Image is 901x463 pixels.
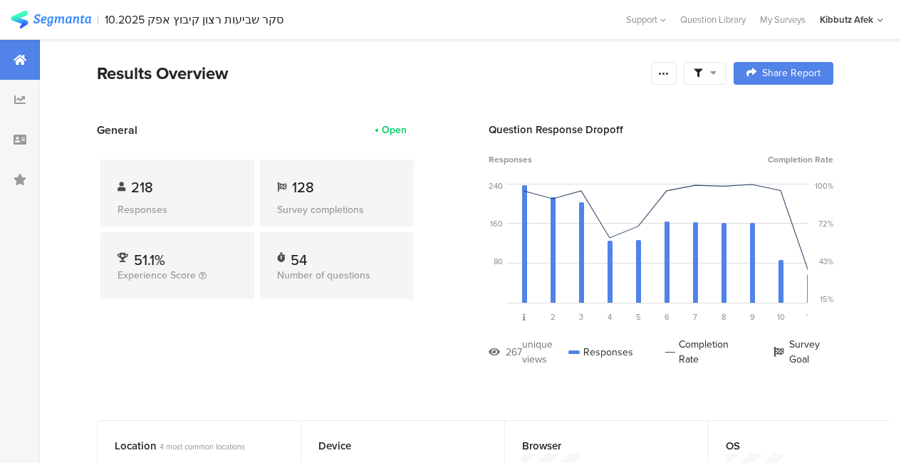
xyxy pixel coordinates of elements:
[11,11,91,28] img: segmanta logo
[277,202,397,217] div: Survey completions
[318,438,464,454] div: Device
[522,438,667,454] div: Browser
[489,153,532,166] span: Responses
[277,268,370,283] span: Number of questions
[665,311,670,323] span: 6
[118,268,196,283] span: Experience Score
[115,438,260,454] div: Location
[806,311,812,323] span: 11
[489,122,833,137] div: Question Response Dropoff
[160,441,245,452] span: 4 most common locations
[608,311,612,323] span: 4
[291,249,307,264] div: 54
[382,123,407,137] div: Open
[292,177,314,198] span: 128
[626,9,666,31] div: Support
[665,337,741,367] div: Completion Rate
[636,311,641,323] span: 5
[693,311,697,323] span: 7
[522,337,568,367] div: unique views
[820,13,873,26] div: Kibbutz Afek
[673,13,753,26] a: Question Library
[490,218,503,229] div: 160
[750,311,755,323] span: 9
[820,293,833,305] div: 15%
[551,311,556,323] span: 2
[489,180,503,192] div: 240
[722,311,726,323] span: 8
[97,61,644,86] div: Results Overview
[753,13,813,26] a: My Surveys
[762,68,821,78] span: Share Report
[579,311,583,323] span: 3
[118,202,237,217] div: Responses
[131,177,153,198] span: 218
[506,345,522,360] div: 267
[494,256,503,267] div: 80
[815,180,833,192] div: 100%
[97,122,137,138] span: General
[134,249,165,271] span: 51.1%
[768,153,833,166] span: Completion Rate
[726,438,870,454] div: OS
[819,256,833,267] div: 43%
[774,337,833,367] div: Survey Goal
[105,13,283,26] div: 10.2025 סקר שביעות רצון קיבוץ אפק
[818,218,833,229] div: 72%
[97,11,99,28] div: |
[777,311,785,323] span: 10
[568,337,633,367] div: Responses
